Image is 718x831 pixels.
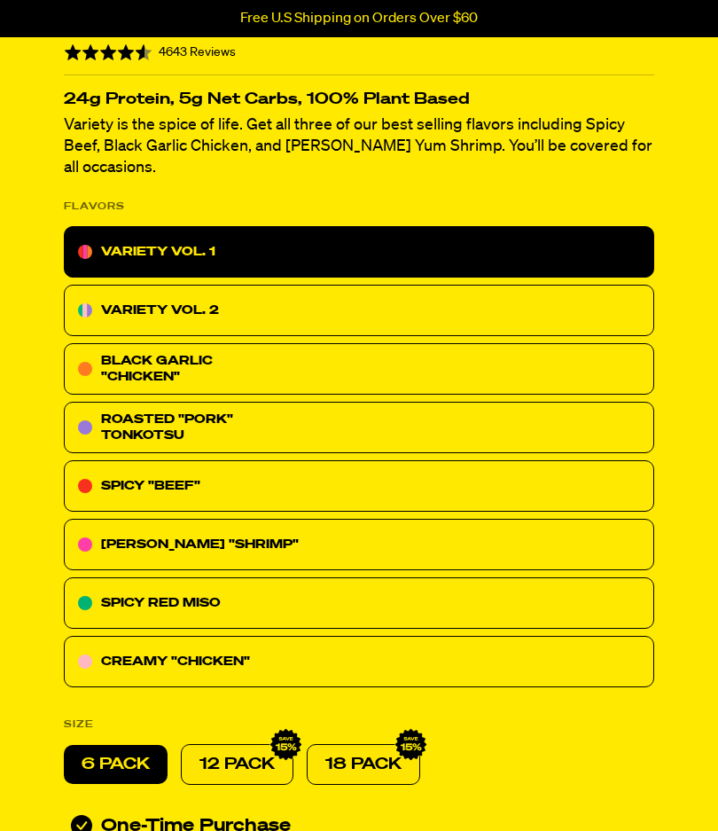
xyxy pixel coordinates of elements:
[78,246,92,260] img: icon-variety-vol-1.svg
[307,745,420,786] div: 18 PACK
[64,94,654,106] p: 24g Protein, 5g Net Carbs, 100% Plant Based
[101,301,219,322] p: VARIETY VOL. 2
[64,403,654,454] div: ROASTED "PORK" TONKOTSU
[78,655,92,670] img: c10dfa8e-creamy-chicken.svg
[78,538,92,553] img: 0be15cd5-tom-youm-shrimp.svg
[64,746,168,785] div: 6 PACK
[64,344,654,396] div: BLACK GARLIC "CHICKEN"
[82,755,150,776] p: 6 PACK
[101,476,200,498] p: SPICY "BEEF"
[64,715,94,736] p: SIZE
[159,47,236,59] span: 4643 Reviews
[325,755,402,776] p: 18 PACK
[64,578,654,630] div: SPICY RED MISO
[101,242,215,263] p: VARIETY VOL. 1
[181,745,293,786] div: 12 PACK
[101,414,233,443] span: ROASTED "PORK" TONKOTSU
[64,461,654,513] div: SPICY "BEEF"
[101,535,299,556] p: [PERSON_NAME] "SHRIMP"
[199,755,275,776] p: 12 PACK
[64,118,652,176] span: Variety is the spice of life. Get all three of our best selling flavors including Spicy Beef, Bla...
[78,480,92,494] img: 7abd0c97-spicy-beef.svg
[78,363,92,377] img: icon-black-garlic-chicken.svg
[101,593,221,615] p: SPICY RED MISO
[101,356,213,384] span: BLACK GARLIC "CHICKEN"
[101,652,250,673] p: CREAMY "CHICKEN"
[78,421,92,435] img: 57ed4456-roasted-pork-tonkotsu.svg
[78,304,92,318] img: icon-variety-vol2.svg
[64,520,654,571] div: [PERSON_NAME] "SHRIMP"
[78,597,92,611] img: fc2c7a02-spicy-red-miso.svg
[64,227,654,278] div: VARIETY VOL. 1
[240,11,478,27] p: Free U.S Shipping on Orders Over $60
[64,197,125,218] p: FLAVORS
[64,286,654,337] div: VARIETY VOL. 2
[64,637,654,688] div: CREAMY "CHICKEN"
